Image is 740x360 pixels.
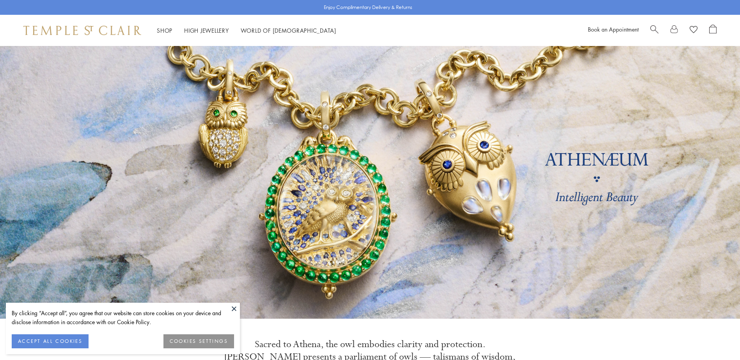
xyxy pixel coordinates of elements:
a: Search [650,25,658,36]
a: High JewelleryHigh Jewellery [184,26,229,34]
a: Open Shopping Bag [709,25,717,36]
div: By clicking “Accept all”, you agree that our website can store cookies on your device and disclos... [12,309,234,326]
img: Temple St. Clair [23,26,141,35]
a: Book an Appointment [588,25,639,33]
a: World of [DEMOGRAPHIC_DATA]World of [DEMOGRAPHIC_DATA] [241,26,336,34]
nav: Main navigation [157,26,336,35]
button: COOKIES SETTINGS [163,334,234,348]
a: View Wishlist [690,25,697,36]
button: ACCEPT ALL COOKIES [12,334,89,348]
p: Enjoy Complimentary Delivery & Returns [324,4,412,11]
a: ShopShop [157,26,172,34]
